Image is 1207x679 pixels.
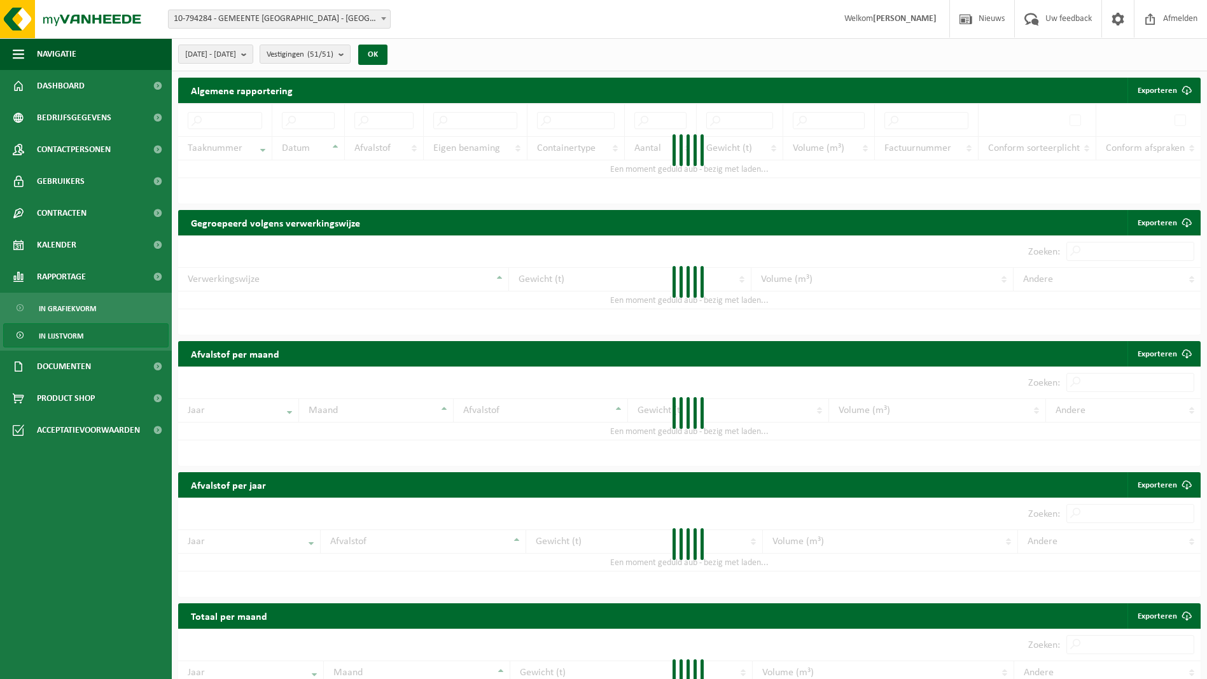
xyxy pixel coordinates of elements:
count: (51/51) [307,50,333,59]
button: OK [358,45,387,65]
span: Product Shop [37,382,95,414]
a: In grafiekvorm [3,296,169,320]
span: Vestigingen [267,45,333,64]
span: In lijstvorm [39,324,83,348]
button: [DATE] - [DATE] [178,45,253,64]
h2: Afvalstof per maand [178,341,292,366]
span: Kalender [37,229,76,261]
button: Exporteren [1127,78,1199,103]
span: [DATE] - [DATE] [185,45,236,64]
h2: Totaal per maand [178,603,280,628]
h2: Gegroepeerd volgens verwerkingswijze [178,210,373,235]
span: Contactpersonen [37,134,111,165]
button: Vestigingen(51/51) [260,45,351,64]
span: Gebruikers [37,165,85,197]
a: Exporteren [1127,472,1199,498]
a: Exporteren [1127,341,1199,367]
a: Exporteren [1127,210,1199,235]
span: Contracten [37,197,87,229]
span: 10-794284 - GEMEENTE BEVEREN - BEVEREN-WAAS [168,10,391,29]
h2: Algemene rapportering [178,78,305,103]
span: Acceptatievoorwaarden [37,414,140,446]
span: In grafiekvorm [39,297,96,321]
a: Exporteren [1127,603,1199,629]
span: Bedrijfsgegevens [37,102,111,134]
span: Navigatie [37,38,76,70]
a: In lijstvorm [3,323,169,347]
span: 10-794284 - GEMEENTE BEVEREN - BEVEREN-WAAS [169,10,390,28]
span: Documenten [37,351,91,382]
span: Rapportage [37,261,86,293]
span: Dashboard [37,70,85,102]
h2: Afvalstof per jaar [178,472,279,497]
strong: [PERSON_NAME] [873,14,937,24]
